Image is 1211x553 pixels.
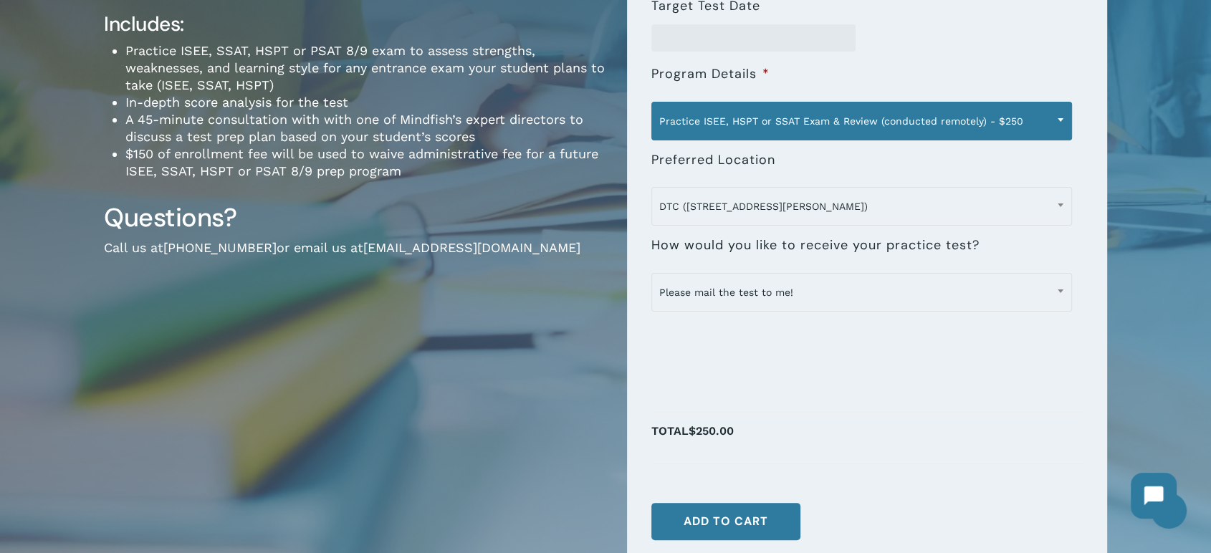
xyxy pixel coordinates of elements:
[651,314,869,370] iframe: reCAPTCHA
[363,240,580,255] a: [EMAIL_ADDRESS][DOMAIN_NAME]
[651,152,775,168] label: Preferred Location
[125,42,605,94] li: Practice ISEE, SSAT, HSPT or PSAT 8/9 exam to assess strengths, weaknesses, and learning style fo...
[652,191,1071,221] span: DTC (7950 E. Prentice Ave.)
[104,239,605,276] p: Call us at or email us at
[125,111,605,145] li: A 45-minute consultation with with one of Mindfish’s expert directors to discuss a test prep plan...
[651,503,800,540] button: Add to cart
[125,145,605,180] li: $150 of enrollment fee will be used to waive administrative fee for a future ISEE, SSAT, HSPT or ...
[125,94,605,111] li: In-depth score analysis for the test
[1116,458,1191,533] iframe: Chatbot
[104,201,605,234] h3: Questions?
[163,240,277,255] a: [PHONE_NUMBER]
[651,102,1072,140] span: Practice ISEE, HSPT or SSAT Exam & Review (conducted remotely) - $250
[652,277,1071,307] span: Please mail the test to me!
[104,11,605,37] h4: Includes:
[651,66,770,82] label: Program Details
[651,273,1072,312] span: Please mail the test to me!
[651,420,1083,457] p: Total
[689,424,734,438] span: $250.00
[651,237,980,254] label: How would you like to receive your practice test?
[652,106,1071,136] span: Practice ISEE, HSPT or SSAT Exam & Review (conducted remotely) - $250
[651,187,1072,226] span: DTC (7950 E. Prentice Ave.)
